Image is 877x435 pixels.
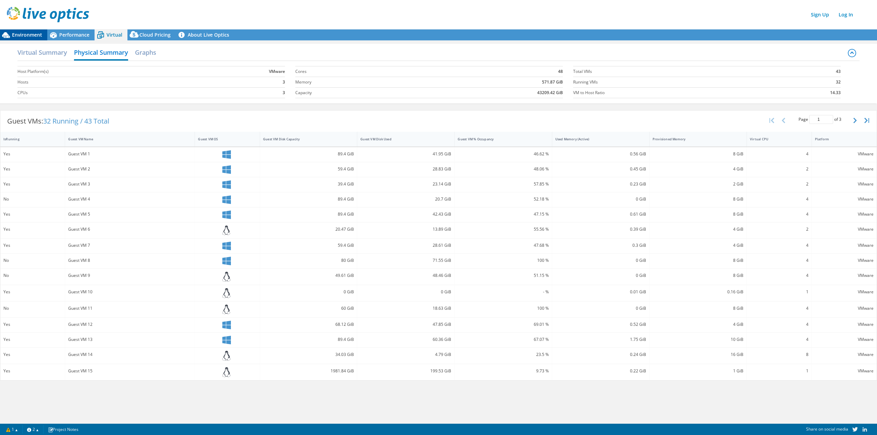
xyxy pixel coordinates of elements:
[458,165,548,173] div: 48.06 %
[653,305,743,312] div: 8 GiB
[573,89,778,96] label: VM to Host Ratio
[807,10,832,20] a: Sign Up
[68,210,192,218] div: Guest VM 5
[555,137,638,141] div: Used Memory (Active)
[68,351,192,358] div: Guest VM 14
[458,257,548,264] div: 100 %
[573,79,778,86] label: Running VMs
[815,165,874,173] div: VMware
[263,321,354,328] div: 68.12 GiB
[653,150,743,158] div: 8 GiB
[750,305,808,312] div: 4
[360,288,451,296] div: 0 GiB
[555,226,646,233] div: 0.39 GiB
[3,288,62,296] div: Yes
[68,288,192,296] div: Guest VM 10
[653,351,743,358] div: 16 GiB
[3,272,62,279] div: No
[653,257,743,264] div: 8 GiB
[815,180,874,188] div: VMware
[107,31,122,38] span: Virtual
[360,195,451,203] div: 20.7 GiB
[653,272,743,279] div: 8 GiB
[43,116,109,126] span: 32 Running / 43 Total
[17,46,67,59] h2: Virtual Summary
[360,165,451,173] div: 28.83 GiB
[43,425,83,434] a: Project Notes
[836,68,841,75] b: 43
[3,137,53,141] div: IsRunning
[263,210,354,218] div: 89.4 GiB
[3,336,62,343] div: Yes
[555,305,646,312] div: 0 GiB
[295,89,412,96] label: Capacity
[68,257,192,264] div: Guest VM 8
[360,226,451,233] div: 13.89 GiB
[360,336,451,343] div: 60.36 GiB
[750,321,808,328] div: 4
[3,305,62,312] div: No
[458,288,548,296] div: - %
[458,336,548,343] div: 67.07 %
[555,321,646,328] div: 0.52 GiB
[806,426,848,432] span: Share on social media
[555,242,646,249] div: 0.3 GiB
[68,321,192,328] div: Guest VM 12
[68,195,192,203] div: Guest VM 4
[750,165,808,173] div: 2
[198,137,248,141] div: Guest VM OS
[17,68,200,75] label: Host Platform(s)
[653,165,743,173] div: 4 GiB
[555,288,646,296] div: 0.01 GiB
[17,89,200,96] label: CPUs
[815,288,874,296] div: VMware
[458,180,548,188] div: 57.85 %
[68,367,192,375] div: Guest VM 15
[360,180,451,188] div: 23.14 GiB
[815,321,874,328] div: VMware
[3,257,62,264] div: No
[68,305,192,312] div: Guest VM 11
[537,89,563,96] b: 43209.42 GiB
[750,288,808,296] div: 1
[59,31,89,38] span: Performance
[263,150,354,158] div: 89.4 GiB
[815,242,874,249] div: VMware
[458,137,540,141] div: Guest VM % Occupancy
[360,305,451,312] div: 18.63 GiB
[263,288,354,296] div: 0 GiB
[3,210,62,218] div: Yes
[555,272,646,279] div: 0 GiB
[3,165,62,173] div: Yes
[360,321,451,328] div: 47.85 GiB
[263,226,354,233] div: 20.47 GiB
[653,367,743,375] div: 1 GiB
[542,79,563,86] b: 571.87 GiB
[555,150,646,158] div: 0.56 GiB
[263,336,354,343] div: 89.4 GiB
[558,68,563,75] b: 48
[458,305,548,312] div: 100 %
[458,150,548,158] div: 46.62 %
[1,425,23,434] a: 1
[815,257,874,264] div: VMware
[263,195,354,203] div: 89.4 GiB
[68,226,192,233] div: Guest VM 6
[555,195,646,203] div: 0 GiB
[750,336,808,343] div: 4
[815,305,874,312] div: VMware
[263,257,354,264] div: 80 GiB
[815,137,865,141] div: Platform
[458,272,548,279] div: 51.15 %
[263,367,354,375] div: 1981.84 GiB
[295,79,412,86] label: Memory
[835,10,856,20] a: Log In
[653,137,735,141] div: Provisioned Memory
[815,226,874,233] div: VMware
[653,288,743,296] div: 0.16 GiB
[653,226,743,233] div: 4 GiB
[750,367,808,375] div: 1
[815,367,874,375] div: VMware
[555,180,646,188] div: 0.23 GiB
[830,89,841,96] b: 14.33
